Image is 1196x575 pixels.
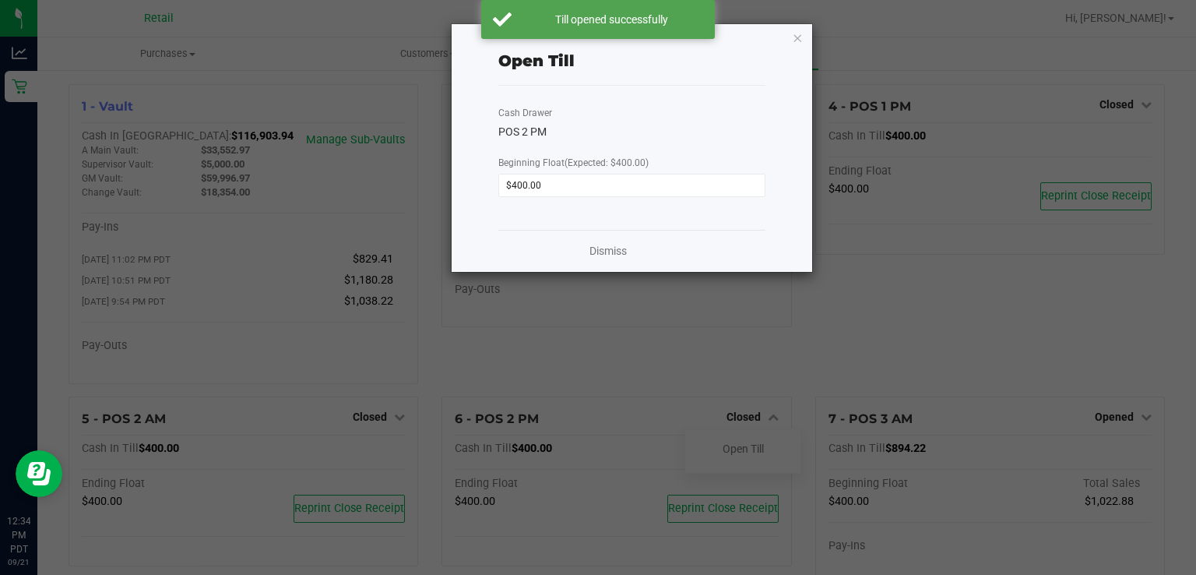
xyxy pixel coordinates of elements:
iframe: Resource center [16,450,62,497]
div: Till opened successfully [520,12,703,27]
label: Cash Drawer [498,106,552,120]
div: Open Till [498,49,575,72]
a: Dismiss [589,243,627,259]
span: Beginning Float [498,157,649,168]
span: (Expected: $400.00) [565,157,649,168]
div: POS 2 PM [498,124,765,140]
